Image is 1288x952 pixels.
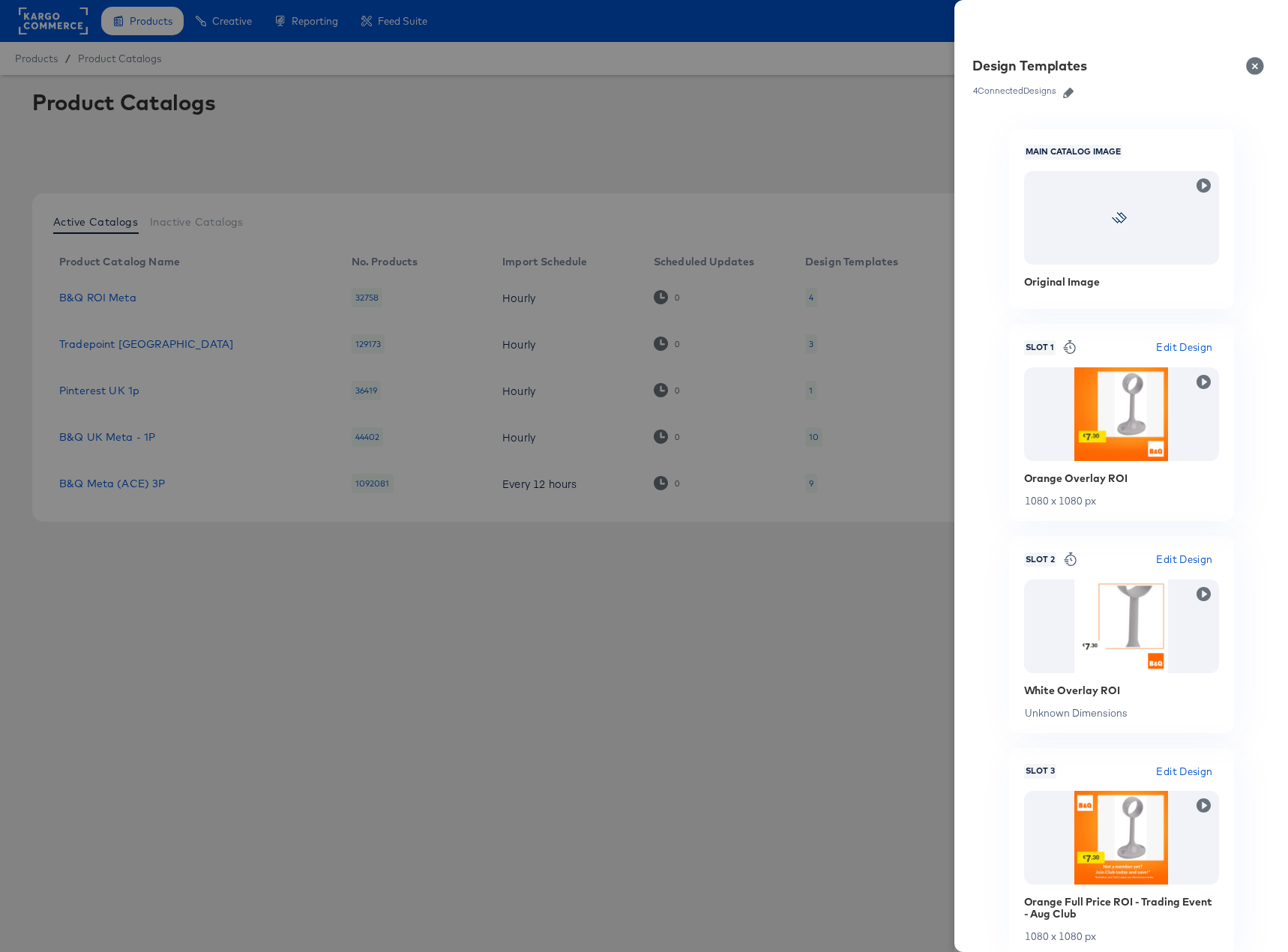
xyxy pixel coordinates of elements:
[1024,276,1219,288] div: Original Image
[1237,45,1279,87] button: Close
[1024,765,1056,777] span: Slot 3
[1024,684,1219,696] div: White Overlay ROI
[1150,339,1218,356] button: Edit Design
[1156,551,1212,568] span: Edit Design
[1024,896,1219,920] div: Orange Full Price ROI - Trading Event - Aug Club
[972,85,1057,96] div: 4 Connected Designs
[1024,708,1219,718] div: Unknown Dimensions
[1024,342,1056,354] span: Slot 1
[1024,931,1219,942] div: 1080 x 1080 px
[1024,146,1122,158] span: Main Catalog Image
[1024,472,1219,484] div: Orange Overlay ROI
[1150,763,1218,780] button: Edit Design
[1156,763,1212,780] span: Edit Design
[1156,339,1212,356] span: Edit Design
[972,57,1087,75] div: Design Templates
[1024,495,1219,506] div: 1080 x 1080 px
[1150,551,1218,568] button: Edit Design
[1024,554,1056,566] span: Slot 2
